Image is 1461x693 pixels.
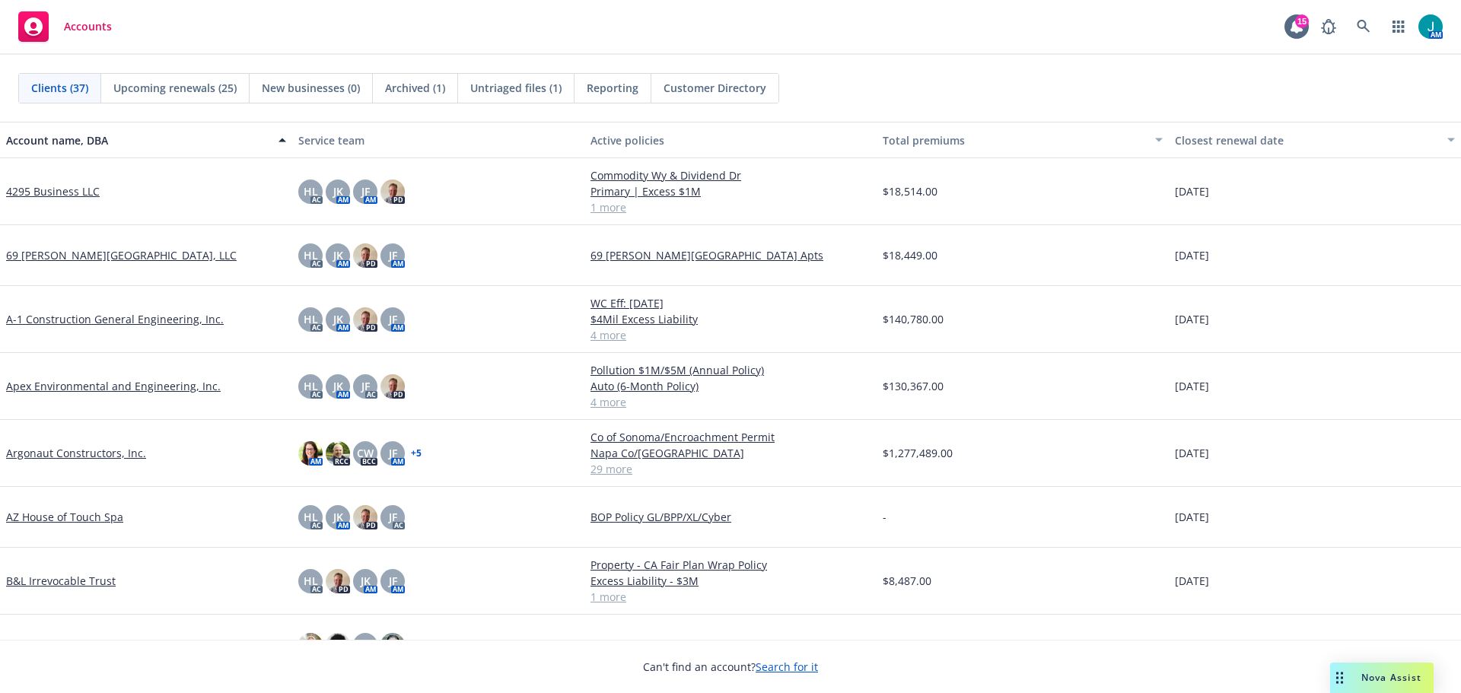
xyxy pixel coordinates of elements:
a: Accounts [12,5,118,48]
a: + 5 [411,449,422,458]
span: JK [333,378,343,394]
span: [DATE] [1175,378,1209,394]
span: [DATE] [1175,573,1209,589]
a: 4295 Business LLC [6,183,100,199]
a: A-1 Construction General Engineering, Inc. [6,311,224,327]
img: photo [326,441,350,466]
img: photo [298,441,323,466]
a: 1 more [590,199,871,215]
a: Excess Liability - $3M [590,573,871,589]
a: 29 more [590,461,871,477]
div: Total premiums [883,132,1146,148]
span: HL [304,573,318,589]
span: Nova Assist [1361,671,1421,684]
span: JF [389,445,397,461]
a: Apex Environmental and Engineering, Inc. [6,378,221,394]
a: 69 [PERSON_NAME][GEOGRAPHIC_DATA], LLC [6,247,237,263]
a: Switch app [1383,11,1414,42]
span: HL [304,247,318,263]
span: JK [361,573,371,589]
span: JF [389,573,397,589]
span: JK [361,637,371,653]
div: Account name, DBA [6,132,269,148]
a: Primary | Excess $1M [590,183,871,199]
a: B&L Irrevocable Trust [6,573,116,589]
button: Total premiums [877,122,1169,158]
span: [DATE] [1175,311,1209,327]
span: $1,277,489.00 [883,445,953,461]
span: [DATE] [1175,247,1209,263]
span: Archived (1) [385,80,445,96]
span: $8,487.00 [883,573,931,589]
a: Argonaut Constructors, Inc. [6,445,146,461]
a: Pollution $1M/$5M (Annual Policy) [590,362,871,378]
div: 15 [1295,14,1309,28]
a: Property - CA Fair Plan Wrap Policy [590,557,871,573]
span: Clients (37) [31,80,88,96]
div: Drag to move [1330,663,1349,693]
img: photo [353,307,377,332]
span: [DATE] [1175,183,1209,199]
span: JK [333,509,343,525]
img: photo [298,633,323,657]
img: photo [353,505,377,529]
div: Active policies [590,132,871,148]
span: $130,367.00 [883,378,944,394]
a: Co of Sonoma/Encroachment Permit [590,429,871,445]
a: 69 [PERSON_NAME][GEOGRAPHIC_DATA] Apts [590,247,871,263]
img: photo [380,633,405,657]
span: - [1175,637,1179,653]
span: New businesses (0) [262,80,360,96]
span: Upcoming renewals (25) [113,80,237,96]
a: 1 more [590,589,871,605]
a: Report a Bug [1313,11,1344,42]
a: Auto (6-Month Policy) [590,378,871,394]
div: Closest renewal date [1175,132,1438,148]
a: $4Mil Excess Liability [590,311,871,327]
div: Service team [298,132,578,148]
span: [DATE] [1175,509,1209,525]
span: [DATE] [1175,445,1209,461]
span: JF [389,247,397,263]
span: JK [333,183,343,199]
span: JF [361,183,370,199]
span: Untriaged files (1) [470,80,562,96]
img: photo [380,374,405,399]
button: Service team [292,122,584,158]
a: Search for it [756,660,818,674]
a: Search [1348,11,1379,42]
button: Nova Assist [1330,663,1434,693]
a: Construction Turbo Quote Training Account [6,637,229,653]
a: WC Eff: [DATE] [590,295,871,311]
span: CW [357,445,374,461]
span: JF [389,311,397,327]
span: - [590,637,594,653]
span: Customer Directory [664,80,766,96]
span: Can't find an account? [643,659,818,675]
a: BOP Policy GL/BPP/XL/Cyber [590,509,871,525]
span: JF [361,378,370,394]
span: - [883,637,886,653]
button: Closest renewal date [1169,122,1461,158]
a: 4 more [590,394,871,410]
img: photo [1418,14,1443,39]
span: JF [389,509,397,525]
span: - [883,509,886,525]
span: $18,514.00 [883,183,937,199]
img: photo [326,633,350,657]
span: HL [304,378,318,394]
img: photo [326,569,350,593]
a: Commodity Wy & Dividend Dr [590,167,871,183]
a: 4 more [590,327,871,343]
span: HL [304,183,318,199]
span: HL [304,311,318,327]
button: Active policies [584,122,877,158]
span: Reporting [587,80,638,96]
span: $140,780.00 [883,311,944,327]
